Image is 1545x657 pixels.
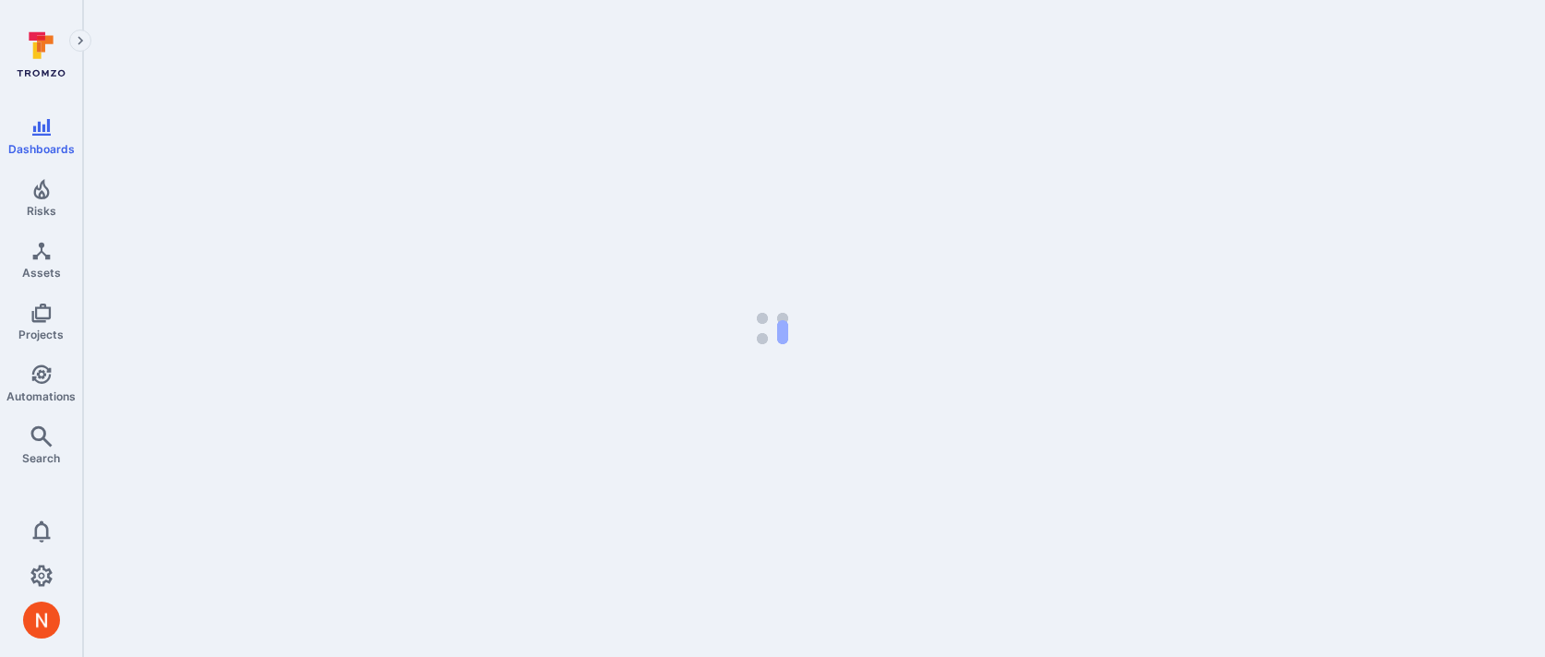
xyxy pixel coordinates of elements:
div: Neeren Patki [23,602,60,639]
span: Assets [22,266,61,280]
span: Dashboards [8,142,75,156]
i: Expand navigation menu [74,33,87,49]
span: Search [22,451,60,465]
button: Expand navigation menu [69,30,91,52]
img: ACg8ocIprwjrgDQnDsNSk9Ghn5p5-B8DpAKWoJ5Gi9syOE4K59tr4Q=s96-c [23,602,60,639]
span: Risks [27,204,56,218]
span: Automations [6,389,76,403]
span: Projects [18,328,64,341]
